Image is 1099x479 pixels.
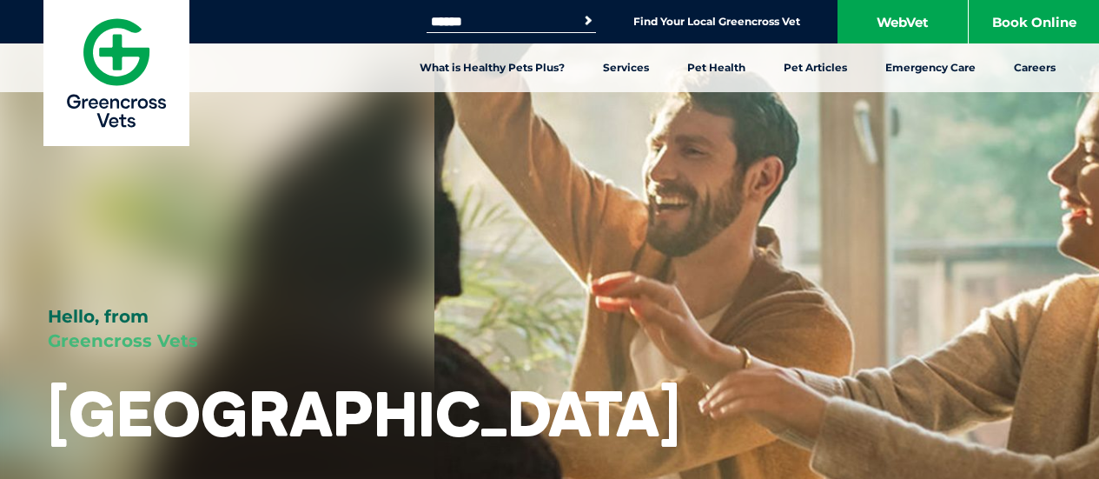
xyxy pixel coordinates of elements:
[584,43,668,92] a: Services
[579,12,597,30] button: Search
[48,306,149,327] span: Hello, from
[633,15,800,29] a: Find Your Local Greencross Vet
[995,43,1075,92] a: Careers
[401,43,584,92] a: What is Healthy Pets Plus?
[48,330,198,351] span: Greencross Vets
[668,43,765,92] a: Pet Health
[765,43,866,92] a: Pet Articles
[866,43,995,92] a: Emergency Care
[48,379,680,448] h1: [GEOGRAPHIC_DATA]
